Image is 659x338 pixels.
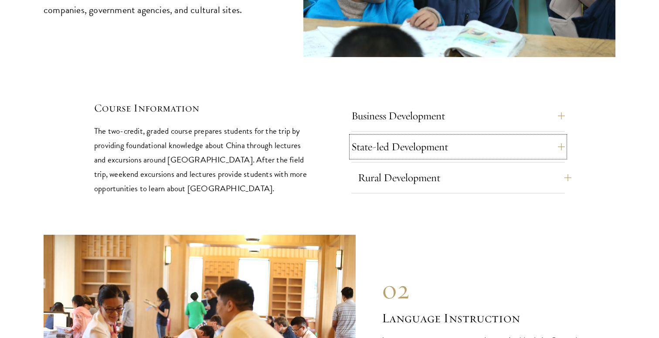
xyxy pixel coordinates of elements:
h2: Language Instruction [382,310,615,327]
button: Business Development [351,105,565,126]
button: Rural Development [358,167,571,188]
div: 02 [382,274,615,305]
p: The two-credit, graded course prepares students for the trip by providing foundational knowledge ... [94,124,308,196]
button: State-led Development [351,136,565,157]
h5: Course Information [94,101,308,115]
